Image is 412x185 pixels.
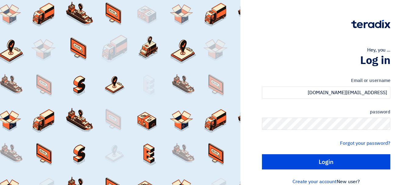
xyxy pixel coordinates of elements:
font: Email or username [351,77,390,84]
input: Login [262,154,390,169]
font: Hey, you ... [367,46,390,54]
a: Forgot your password? [340,140,390,147]
font: password [370,109,390,115]
input: Enter your work email or username... [262,87,390,99]
img: Teradix logo [351,20,390,28]
font: Log in [360,52,390,69]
